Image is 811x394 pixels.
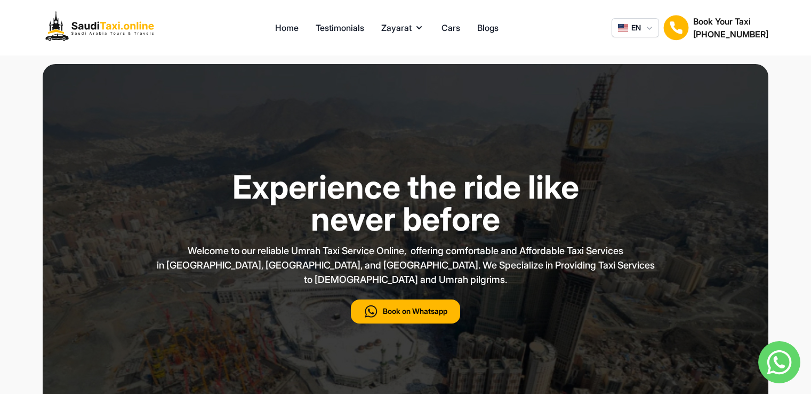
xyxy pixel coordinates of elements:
[693,28,768,41] h2: [PHONE_NUMBER]
[441,21,460,34] a: Cars
[663,15,689,41] img: Book Your Taxi
[477,21,499,34] a: Blogs
[693,15,768,41] div: Book Your Taxi
[381,21,424,34] button: Zayarat
[139,243,672,287] p: Welcome to our reliable Umrah Taxi Service Online, offering comfortable and Affordable Taxi Servi...
[758,341,800,383] img: whatsapp
[351,300,460,324] button: Book on Whatsapp
[693,15,768,28] h1: Book Your Taxi
[43,9,162,47] img: Logo
[224,171,587,235] h1: Experience the ride like never before
[275,21,299,34] a: Home
[364,304,379,319] img: call
[316,21,364,34] a: Testimonials
[631,22,641,33] span: EN
[612,18,659,37] button: EN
